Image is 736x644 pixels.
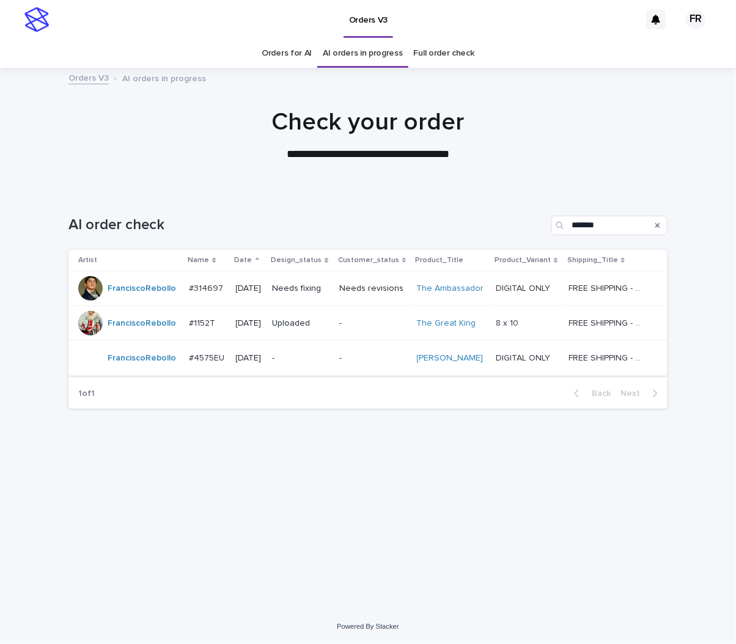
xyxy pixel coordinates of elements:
p: Date [235,254,252,267]
a: The Great King [417,318,476,329]
input: Search [551,216,668,235]
p: DIGITAL ONLY [496,281,553,294]
p: 8 x 10 [496,316,521,329]
p: Name [188,254,209,267]
a: Orders for AI [262,39,312,68]
a: Powered By Stacker [337,623,399,630]
p: FREE SHIPPING - preview in 1-2 business days, after your approval delivery will take 5-10 b.d. [569,281,647,294]
p: #1152T [189,316,218,329]
p: [DATE] [236,353,263,364]
a: AI orders in progress [323,39,403,68]
a: Full order check [414,39,474,68]
button: Back [564,388,616,399]
p: - [272,353,329,364]
p: [DATE] [236,284,263,294]
img: stacker-logo-s-only.png [24,7,49,32]
p: Product_Variant [495,254,551,267]
p: Artist [78,254,97,267]
p: DIGITAL ONLY [496,351,553,364]
tr: FranciscoRebollo #314697#314697 [DATE]Needs fixingNeeds revisionsThe Ambassador DIGITAL ONLYDIGIT... [68,271,668,306]
h1: AI order check [68,216,546,234]
p: #314697 [189,281,226,294]
a: [PERSON_NAME] [417,353,484,364]
p: - [339,318,407,329]
a: FranciscoRebollo [108,284,176,294]
h1: Check your order [68,108,668,137]
tr: FranciscoRebollo #4575EU#4575EU [DATE]--[PERSON_NAME] DIGITAL ONLYDIGITAL ONLY FREE SHIPPING - pr... [68,341,668,376]
p: [DATE] [236,318,263,329]
p: - [339,353,407,364]
a: The Ambassador [417,284,484,294]
a: FranciscoRebollo [108,353,176,364]
div: FR [686,10,705,29]
p: Design_status [271,254,322,267]
p: Customer_status [338,254,399,267]
p: Needs revisions [339,284,407,294]
span: Back [584,389,611,398]
p: FREE SHIPPING - preview in 1-2 business days, after your approval delivery will take 5-10 busines... [569,351,647,364]
tr: FranciscoRebollo #1152T#1152T [DATE]Uploaded-The Great King 8 x 108 x 10 FREE SHIPPING - preview ... [68,306,668,341]
span: Next [620,389,647,398]
p: Product_Title [416,254,464,267]
p: Uploaded [272,318,329,329]
p: AI orders in progress [122,71,206,84]
p: Shipping_Title [567,254,618,267]
a: FranciscoRebollo [108,318,176,329]
p: #4575EU [189,351,227,364]
p: FREE SHIPPING - preview in 1-2 business days, after your approval delivery will take 5-10 b.d. [569,316,647,329]
p: 1 of 1 [68,379,105,409]
button: Next [616,388,668,399]
p: Needs fixing [272,284,329,294]
a: Orders V3 [68,70,109,84]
